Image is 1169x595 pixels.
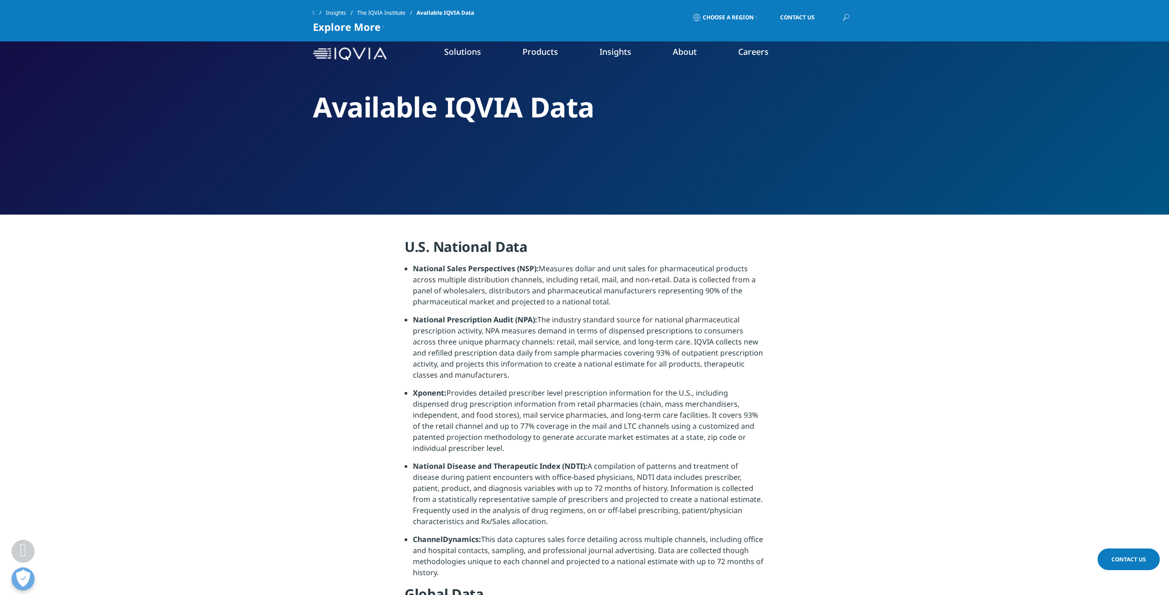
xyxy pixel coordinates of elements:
[766,7,828,28] a: Contact Us
[780,15,815,20] span: Contact Us
[1098,548,1160,570] a: Contact Us
[673,46,697,57] a: About
[413,263,764,314] li: Measures dollar and unit sales for pharmaceutical products across multiple distribution channels,...
[444,46,481,57] a: Solutions
[413,315,537,325] strong: National Prescription Audit (NPA):
[413,461,764,534] li: A compilation of patterns and treatment of disease during patient encounters with office-based ph...
[413,314,764,387] li: The industry standard source for national pharmaceutical prescription activity, NPA measures dema...
[413,534,481,544] strong: ChannelDynamics:
[413,388,446,398] strong: Xponent:
[313,90,857,124] h2: Available IQVIA Data
[313,47,387,61] img: IQVIA Healthcare Information Technology and Pharma Clinical Research Company
[523,46,558,57] a: Products
[413,387,764,461] li: Provides detailed prescriber level prescription information for the U.S., including dispensed dru...
[390,32,857,76] nav: Primary
[413,461,587,471] strong: National Disease and Therapeutic Index (NDTI):
[405,238,764,263] h4: U.S. National Data
[413,534,764,585] li: This data captures sales force detailing across multiple channels, including office and hospital ...
[413,263,539,274] strong: National Sales Perspectives (NSP):
[12,567,35,590] button: Open Preferences
[599,46,631,57] a: Insights
[703,14,754,21] span: Choose a Region
[1111,555,1146,563] span: Contact Us
[738,46,769,57] a: Careers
